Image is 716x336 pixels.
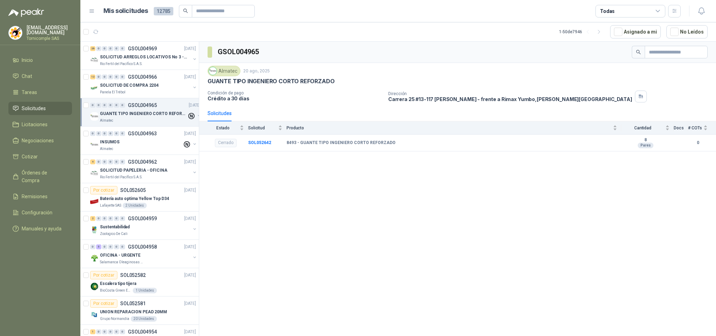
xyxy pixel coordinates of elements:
div: 0 [120,329,125,334]
span: Solicitud [248,126,277,130]
img: Company Logo [90,282,99,291]
span: Configuración [22,209,52,216]
div: Por cotizar [90,299,117,308]
span: Cotizar [22,153,38,160]
th: # COTs [688,121,716,134]
a: Remisiones [8,190,72,203]
div: 4 [90,159,95,164]
p: Rio Fertil del Pacífico S.A.S. [100,61,143,67]
p: Condición de pago [208,91,383,95]
span: Remisiones [22,193,48,200]
a: Inicio [8,53,72,67]
h3: GSOL004965 [218,47,260,57]
img: Company Logo [90,112,99,121]
p: GSOL004962 [128,159,157,164]
div: 0 [102,131,107,136]
img: Logo peakr [8,8,44,17]
th: Solicitud [248,121,287,134]
span: 12785 [154,7,173,15]
div: 0 [120,103,125,108]
p: OFICINA - URGENTE [100,252,140,259]
img: Company Logo [9,26,22,40]
div: 0 [102,103,107,108]
div: Por cotizar [90,271,117,279]
div: 0 [102,46,107,51]
a: 0 5 0 0 0 0 GSOL004958[DATE] Company LogoOFICINA - URGENTESalamanca Oleaginosas SAS [90,243,197,265]
div: 13 [90,74,95,79]
img: Company Logo [209,67,217,75]
p: SOLICITUD ARREGLOS LOCATIVOS No 3 - PICHINDE [100,54,187,60]
p: SOLICITUD PAPELERIA - OFICINA [100,167,167,174]
div: 0 [108,131,113,136]
a: Chat [8,70,72,83]
p: [DATE] [184,272,196,279]
a: Manuales y ayuda [8,222,72,235]
div: 0 [120,131,125,136]
p: Escalera tipo tijera [100,280,136,287]
div: 0 [120,46,125,51]
span: Negociaciones [22,137,54,144]
div: 0 [108,329,113,334]
div: 0 [114,329,119,334]
a: Por cotizarSOL052581[DATE] Company LogoUNION REPARACION PEAD 20MMGrupo Normandía20 Unidades [80,296,199,325]
p: UNION REPARACION PEAD 20MM [100,309,167,315]
span: search [636,50,641,55]
p: [DATE] [184,187,196,194]
button: No Leídos [666,25,708,38]
a: 0 0 0 0 0 0 GSOL004963[DATE] Company LogoINSUMOSAlmatec [90,129,197,152]
div: 0 [96,329,101,334]
div: 0 [102,159,107,164]
img: Company Logo [90,56,99,64]
p: [DATE] [184,329,196,335]
div: 0 [120,244,125,249]
p: [DATE] [184,300,196,307]
a: Órdenes de Compra [8,166,72,187]
p: Grupo Normandía [100,316,129,322]
p: GSOL004963 [128,131,157,136]
div: 0 [108,244,113,249]
span: Solicitudes [22,105,46,112]
img: Company Logo [90,84,99,92]
p: Almatec [100,146,113,152]
b: 0 [688,140,708,146]
th: Estado [199,121,248,134]
img: Company Logo [90,141,99,149]
div: 0 [96,131,101,136]
button: Asignado a mi [610,25,661,38]
div: 2 [90,216,95,221]
p: Almatec [100,118,113,123]
p: Lafayette SAS [100,203,121,208]
img: Company Logo [90,226,99,234]
th: Producto [287,121,621,134]
a: 2 0 0 0 0 0 GSOL004959[DATE] Company LogoSustentabilidadZoologico De Cali [90,214,197,237]
p: [DATE] [184,130,196,137]
div: 0 [108,74,113,79]
p: Batería auto optima Yellow Top D34 [100,195,169,202]
div: Solicitudes [208,109,232,117]
div: 26 [90,46,95,51]
span: Órdenes de Compra [22,169,65,184]
div: 0 [114,74,119,79]
span: Chat [22,72,32,80]
div: 0 [96,46,101,51]
div: 0 [108,103,113,108]
p: [DATE] [184,215,196,222]
div: 0 [114,103,119,108]
span: Estado [208,126,238,130]
img: Company Logo [90,169,99,177]
p: Carrera 25 #13-117 [PERSON_NAME] - frente a Rimax Yumbo , [PERSON_NAME][GEOGRAPHIC_DATA] [388,96,632,102]
div: 1 [90,329,95,334]
p: GUANTE TIPO INGENIERO CORTO REFORZADO [208,78,334,85]
p: [EMAIL_ADDRESS][DOMAIN_NAME] [27,25,72,35]
div: Almatec [208,66,240,76]
div: 1 Unidades [133,288,157,293]
p: Sustentabilidad [100,224,130,230]
div: 0 [102,329,107,334]
span: Tareas [22,88,37,96]
div: 0 [96,216,101,221]
div: Todas [600,7,615,15]
div: Cerrado [215,139,237,147]
div: 0 [120,216,125,221]
div: 0 [114,131,119,136]
div: 0 [114,159,119,164]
